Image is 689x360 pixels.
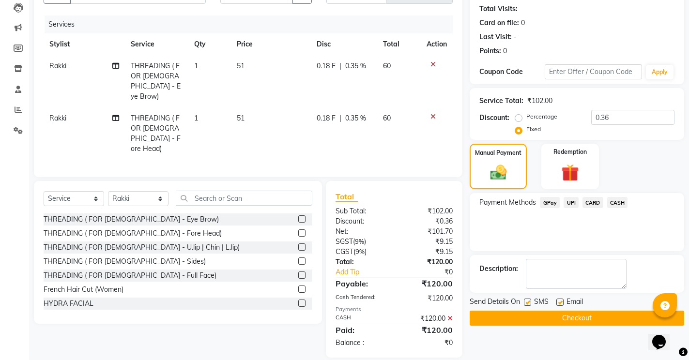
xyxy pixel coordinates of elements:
[328,247,394,257] div: ( )
[237,61,245,70] span: 51
[339,61,341,71] span: |
[394,278,460,289] div: ₹120.00
[336,247,353,256] span: CGST
[479,96,523,106] div: Service Total:
[328,324,394,336] div: Paid:
[336,237,353,246] span: SGST
[328,293,394,303] div: Cash Tendered:
[383,61,391,70] span: 60
[383,114,391,122] span: 60
[328,267,405,277] a: Add Tip
[394,247,460,257] div: ₹9.15
[336,192,358,202] span: Total
[470,297,520,309] span: Send Details On
[485,163,512,182] img: _cash.svg
[44,299,93,309] div: HYDRA FACIAL
[394,338,460,348] div: ₹0
[49,114,66,122] span: Rakki
[131,114,181,153] span: THREADING ( FOR [DEMOGRAPHIC_DATA] - Fore Head)
[188,33,230,55] th: Qty
[479,32,512,42] div: Last Visit:
[394,226,460,237] div: ₹101.70
[394,257,460,267] div: ₹120.00
[377,33,421,55] th: Total
[317,61,336,71] span: 0.18 F
[355,238,364,245] span: 9%
[394,237,460,247] div: ₹9.15
[44,33,125,55] th: Stylist
[328,237,394,247] div: ( )
[328,216,394,226] div: Discount:
[237,114,245,122] span: 51
[355,248,365,255] span: 9%
[345,113,366,123] span: 0.35 %
[339,113,341,123] span: |
[328,314,394,324] div: CASH
[394,206,460,216] div: ₹102.00
[646,65,674,79] button: Apply
[526,112,557,121] label: Percentage
[328,338,394,348] div: Balance :
[345,61,366,71] span: 0.35 %
[176,191,312,206] input: Search or Scan
[475,149,521,157] label: Manual Payment
[582,197,603,208] span: CARD
[328,257,394,267] div: Total:
[44,285,123,295] div: French Hair Cut (Women)
[479,67,544,77] div: Coupon Code
[470,311,684,326] button: Checkout
[317,113,336,123] span: 0.18 F
[311,33,377,55] th: Disc
[553,148,587,156] label: Redemption
[125,33,188,55] th: Service
[45,15,460,33] div: Services
[479,197,536,208] span: Payment Methods
[394,216,460,226] div: ₹0.36
[564,197,579,208] span: UPI
[503,46,507,56] div: 0
[44,214,219,225] div: THREADING ( FOR [DEMOGRAPHIC_DATA] - Eye Brow)
[44,270,216,281] div: THREADING ( FOR [DEMOGRAPHIC_DATA] - Full Face)
[545,64,642,79] input: Enter Offer / Coupon Code
[231,33,311,55] th: Price
[49,61,66,70] span: Rakki
[479,46,501,56] div: Points:
[394,314,460,324] div: ₹120.00
[328,278,394,289] div: Payable:
[405,267,460,277] div: ₹0
[44,242,240,253] div: THREADING ( FOR [DEMOGRAPHIC_DATA] - U.lip | Chin | L.lip)
[328,226,394,237] div: Net:
[648,321,679,350] iframe: chat widget
[421,33,453,55] th: Action
[44,256,206,267] div: THREADING ( FOR [DEMOGRAPHIC_DATA] - Sides)
[328,206,394,216] div: Sub Total:
[479,264,518,274] div: Description:
[521,18,525,28] div: 0
[131,61,181,101] span: THREADING ( FOR [DEMOGRAPHIC_DATA] - Eye Brow)
[556,162,584,184] img: _gift.svg
[336,305,453,314] div: Payments
[514,32,517,42] div: -
[607,197,628,208] span: CASH
[540,197,560,208] span: GPay
[567,297,583,309] span: Email
[479,113,509,123] div: Discount:
[194,114,198,122] span: 1
[479,18,519,28] div: Card on file:
[479,4,518,14] div: Total Visits:
[194,61,198,70] span: 1
[44,228,222,239] div: THREADING ( FOR [DEMOGRAPHIC_DATA] - Fore Head)
[534,297,549,309] span: SMS
[394,324,460,336] div: ₹120.00
[394,293,460,303] div: ₹120.00
[527,96,552,106] div: ₹102.00
[526,125,541,134] label: Fixed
